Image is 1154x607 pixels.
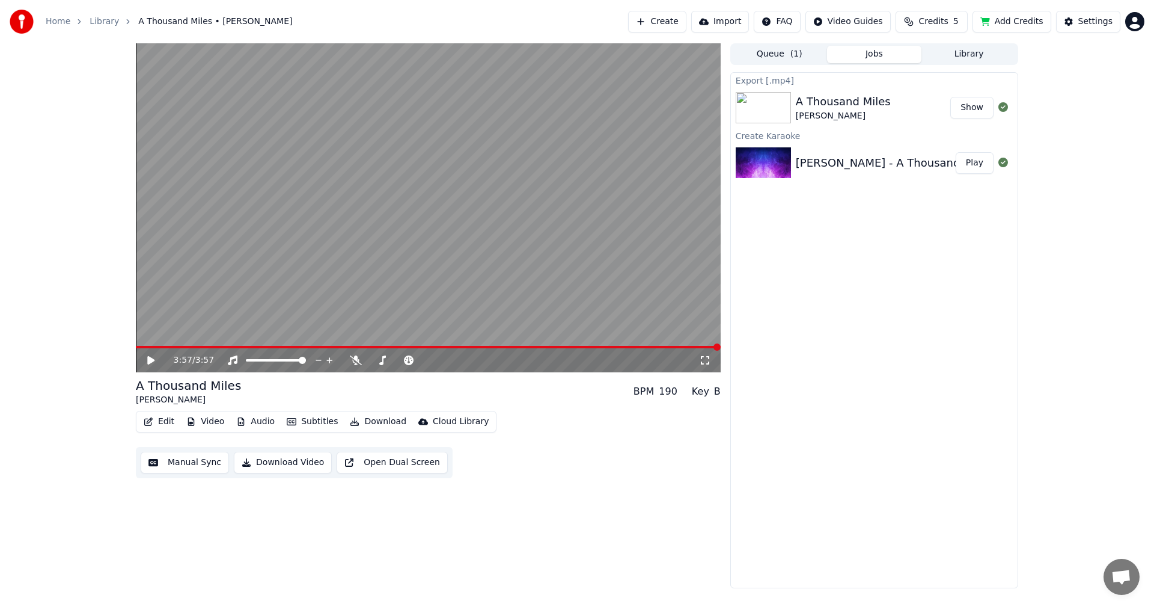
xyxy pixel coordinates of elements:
div: Open chat [1104,559,1140,595]
span: 5 [953,16,959,28]
button: Create [628,11,686,32]
img: youka [10,10,34,34]
nav: breadcrumb [46,16,293,28]
button: Edit [139,413,179,430]
span: Credits [918,16,948,28]
button: Jobs [827,46,922,63]
button: Manual Sync [141,452,229,473]
button: FAQ [754,11,800,32]
div: / [174,354,203,366]
div: A Thousand Miles [796,93,891,110]
div: Cloud Library [433,416,489,428]
button: Credits5 [896,11,968,32]
button: Subtitles [282,413,343,430]
button: Queue [732,46,827,63]
div: 190 [659,384,677,399]
div: Create Karaoke [731,128,1018,143]
button: Show [950,97,994,119]
div: B [714,384,721,399]
button: Play [956,152,994,174]
button: Import [691,11,749,32]
button: Download [345,413,411,430]
div: [PERSON_NAME] [136,394,241,406]
div: A Thousand Miles [136,377,241,394]
div: BPM [633,384,654,399]
div: [PERSON_NAME] - A Thousand Miles (Lyrics) [796,155,1034,171]
button: Download Video [234,452,332,473]
div: Settings [1078,16,1113,28]
button: Video [182,413,229,430]
span: A Thousand Miles • [PERSON_NAME] [138,16,292,28]
div: Key [692,384,709,399]
button: Audio [231,413,279,430]
button: Add Credits [972,11,1051,32]
span: 3:57 [174,354,192,366]
span: 3:57 [195,354,214,366]
div: [PERSON_NAME] [796,110,891,122]
button: Video Guides [805,11,891,32]
button: Settings [1056,11,1120,32]
span: ( 1 ) [790,48,802,60]
button: Open Dual Screen [337,452,448,473]
a: Library [90,16,119,28]
div: Export [.mp4] [731,73,1018,87]
a: Home [46,16,70,28]
button: Library [921,46,1016,63]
